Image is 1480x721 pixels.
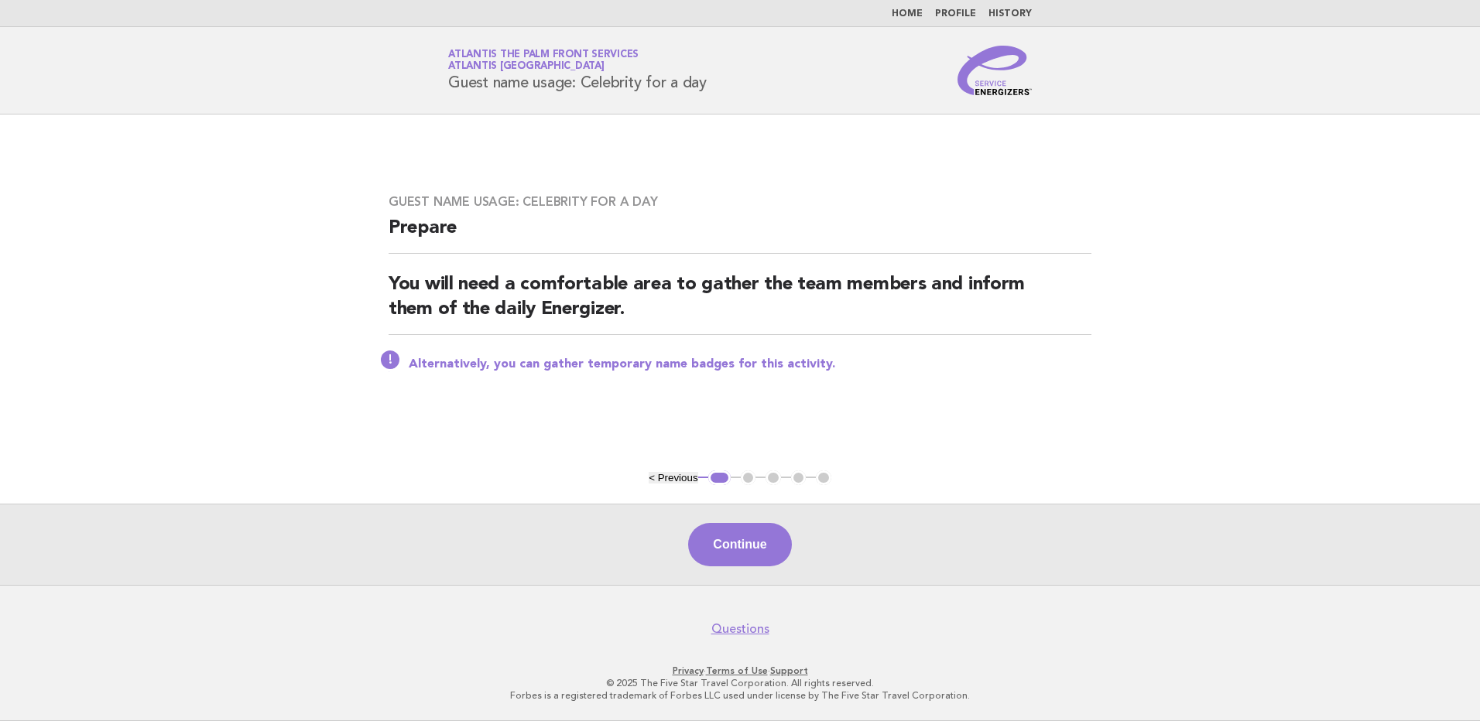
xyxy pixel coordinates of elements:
a: Terms of Use [706,665,768,676]
button: < Previous [649,472,697,484]
h1: Guest name usage: Celebrity for a day [448,50,707,91]
button: Continue [688,523,791,566]
a: Questions [711,621,769,637]
a: Profile [935,9,976,19]
p: · · [266,665,1214,677]
a: Privacy [673,665,704,676]
img: Service Energizers [958,46,1032,95]
a: Support [770,665,808,676]
h3: Guest name usage: Celebrity for a day [389,194,1091,210]
button: 1 [708,470,731,486]
p: Alternatively, you can gather temporary name badges for this activity. [409,357,1091,372]
a: History [988,9,1032,19]
p: Forbes is a registered trademark of Forbes LLC used under license by The Five Star Travel Corpora... [266,689,1214,702]
h2: Prepare [389,216,1091,254]
p: © 2025 The Five Star Travel Corporation. All rights reserved. [266,677,1214,689]
a: Atlantis The Palm Front ServicesAtlantis [GEOGRAPHIC_DATA] [448,50,639,71]
span: Atlantis [GEOGRAPHIC_DATA] [448,62,605,72]
h2: You will need a comfortable area to gather the team members and inform them of the daily Energizer. [389,272,1091,335]
a: Home [892,9,923,19]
